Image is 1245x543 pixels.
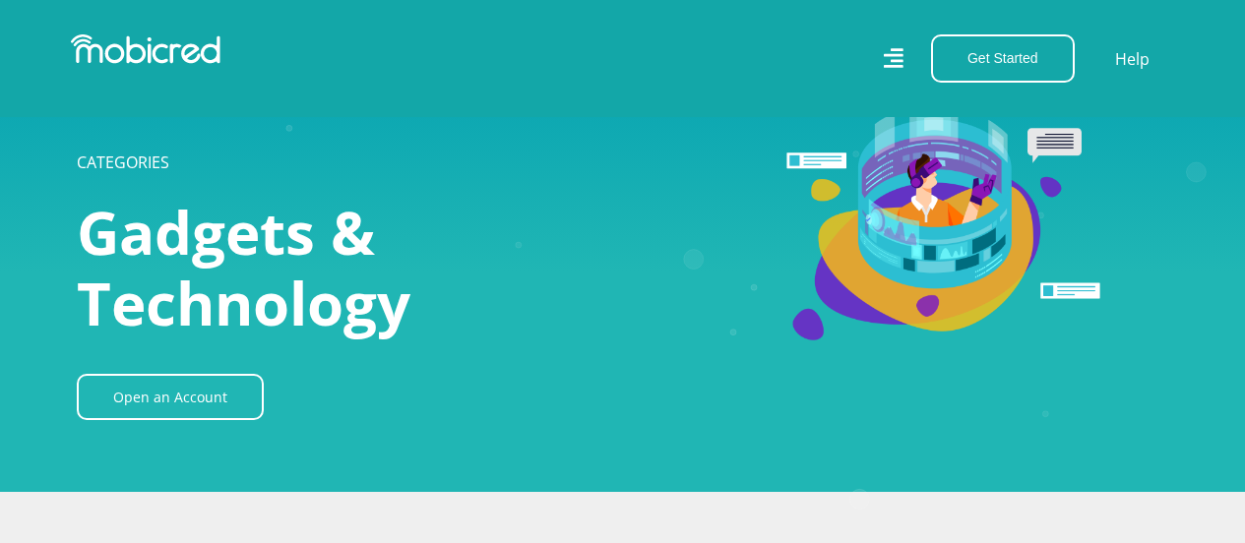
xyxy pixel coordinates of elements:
[71,34,220,64] img: Mobicred
[931,34,1075,83] button: Get Started
[77,192,410,343] span: Gadgets & Technology
[77,151,169,173] a: CATEGORIES
[544,83,1169,352] img: Gadgets & Technology
[1114,46,1151,72] a: Help
[77,374,264,420] a: Open an Account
